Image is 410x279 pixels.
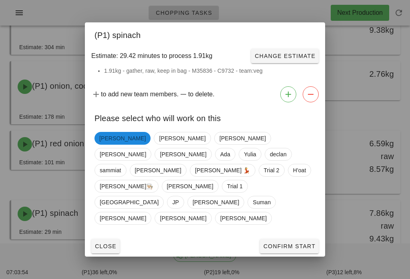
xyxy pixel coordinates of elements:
[104,66,316,75] li: 1.91kg - gather, raw, keep in bag - M35836 - C9732 - team:veg
[251,49,319,63] button: Change Estimate
[100,180,153,192] span: [PERSON_NAME]👨🏼‍🍳
[91,239,120,253] button: Close
[85,106,325,129] div: Please select who will work on this
[227,180,243,192] span: Trial 1
[193,196,239,208] span: [PERSON_NAME]
[100,164,121,176] span: sammiat
[91,51,212,61] span: Estimate: 29.42 minutes to process 1.91kg
[160,212,206,224] span: [PERSON_NAME]
[220,148,230,160] span: Ada
[85,22,325,46] div: (P1) spinach
[85,83,325,106] div: to add new team members. to delete.
[100,148,146,160] span: [PERSON_NAME]
[160,148,206,160] span: [PERSON_NAME]
[100,212,146,224] span: [PERSON_NAME]
[100,196,159,208] span: [GEOGRAPHIC_DATA]
[253,196,271,208] span: Suman
[167,180,213,192] span: [PERSON_NAME]
[94,243,117,249] span: Close
[172,196,179,208] span: JP
[260,239,319,253] button: Confirm Start
[135,164,181,176] span: [PERSON_NAME]
[293,164,306,176] span: H'oat
[220,212,267,224] span: [PERSON_NAME]
[254,53,316,59] span: Change Estimate
[219,132,266,144] span: [PERSON_NAME]
[264,164,279,176] span: Trial 2
[99,132,146,145] span: [PERSON_NAME]
[195,164,250,176] span: [PERSON_NAME] 💃
[263,243,316,249] span: Confirm Start
[159,132,205,144] span: [PERSON_NAME]
[244,148,256,160] span: Yulia
[270,148,287,160] span: declan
